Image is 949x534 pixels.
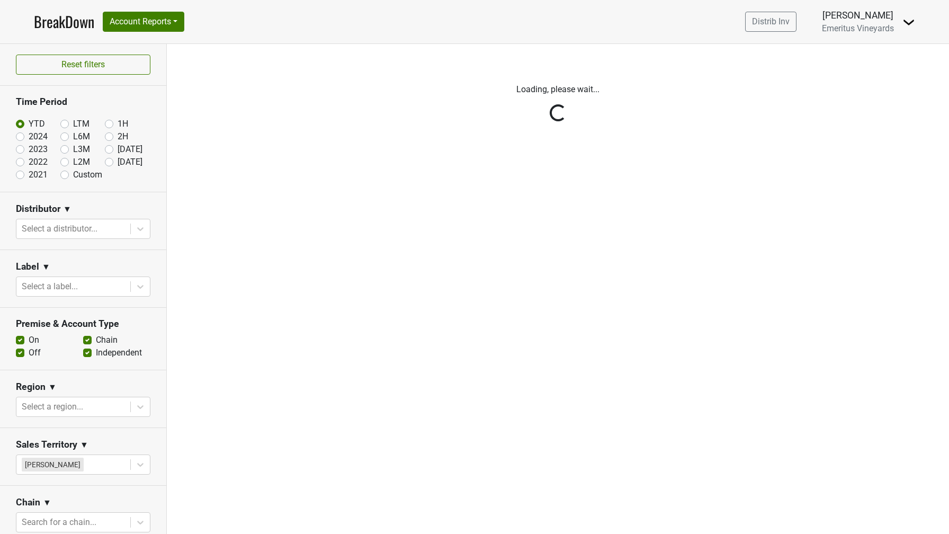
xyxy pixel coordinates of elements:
[34,11,94,33] a: BreakDown
[902,16,915,29] img: Dropdown Menu
[822,23,894,33] span: Emeritus Vineyards
[745,12,796,32] a: Distrib Inv
[103,12,184,32] button: Account Reports
[822,8,894,22] div: [PERSON_NAME]
[264,83,852,96] p: Loading, please wait...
